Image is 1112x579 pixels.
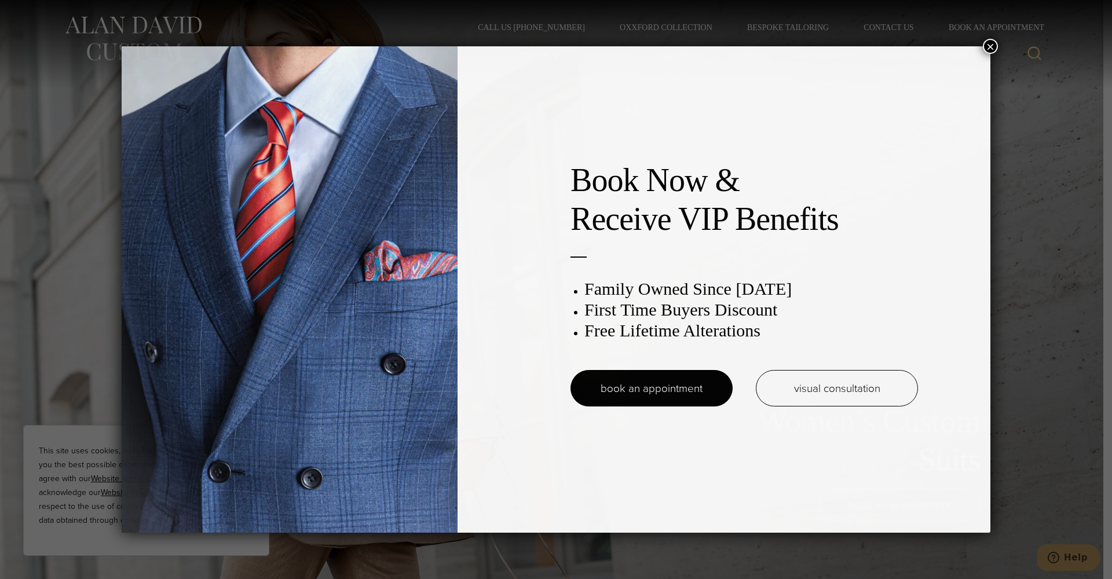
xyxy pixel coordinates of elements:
[584,299,918,320] h3: First Time Buyers Discount
[570,370,733,406] a: book an appointment
[570,161,918,239] h2: Book Now & Receive VIP Benefits
[584,320,918,341] h3: Free Lifetime Alterations
[584,278,918,299] h3: Family Owned Since [DATE]
[27,8,50,19] span: Help
[983,39,998,54] button: Close
[756,370,918,406] a: visual consultation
